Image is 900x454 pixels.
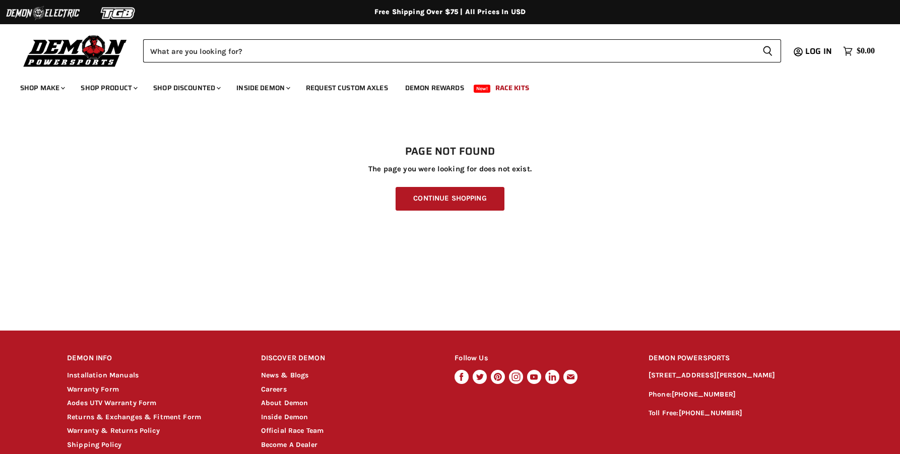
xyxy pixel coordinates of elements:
a: Warranty Form [67,385,119,394]
span: New! [474,85,491,93]
a: Shop Discounted [146,78,227,98]
a: Inside Demon [261,413,308,421]
a: [PHONE_NUMBER] [672,390,736,399]
a: [PHONE_NUMBER] [679,409,743,417]
a: Shipping Policy [67,440,121,449]
form: Product [143,39,781,62]
p: Phone: [649,389,833,401]
div: Free Shipping Over $75 | All Prices In USD [47,8,853,17]
h1: Page not found [67,146,833,158]
h2: DEMON INFO [67,347,242,370]
a: Inside Demon [229,78,296,98]
span: $0.00 [857,46,875,56]
a: Shop Product [73,78,144,98]
h2: DEMON POWERSPORTS [649,347,833,370]
a: Log in [801,47,838,56]
a: Become A Dealer [261,440,317,449]
a: Race Kits [488,78,537,98]
a: $0.00 [838,44,880,58]
p: Toll Free: [649,408,833,419]
span: Log in [805,45,832,57]
img: Demon Electric Logo 2 [5,4,81,23]
p: [STREET_ADDRESS][PERSON_NAME] [649,370,833,381]
a: News & Blogs [261,371,309,379]
button: Search [754,39,781,62]
a: Shop Make [13,78,71,98]
img: Demon Powersports [20,33,131,69]
a: Installation Manuals [67,371,139,379]
a: Warranty & Returns Policy [67,426,160,435]
a: Request Custom Axles [298,78,396,98]
h2: Follow Us [455,347,629,370]
p: The page you were looking for does not exist. [67,165,833,173]
input: Search [143,39,754,62]
h2: DISCOVER DEMON [261,347,436,370]
a: Careers [261,385,287,394]
img: TGB Logo 2 [81,4,156,23]
a: Returns & Exchanges & Fitment Form [67,413,201,421]
a: About Demon [261,399,308,407]
a: Demon Rewards [398,78,472,98]
a: Official Race Team [261,426,324,435]
ul: Main menu [13,74,872,98]
a: Continue Shopping [396,187,504,211]
a: Aodes UTV Warranty Form [67,399,156,407]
